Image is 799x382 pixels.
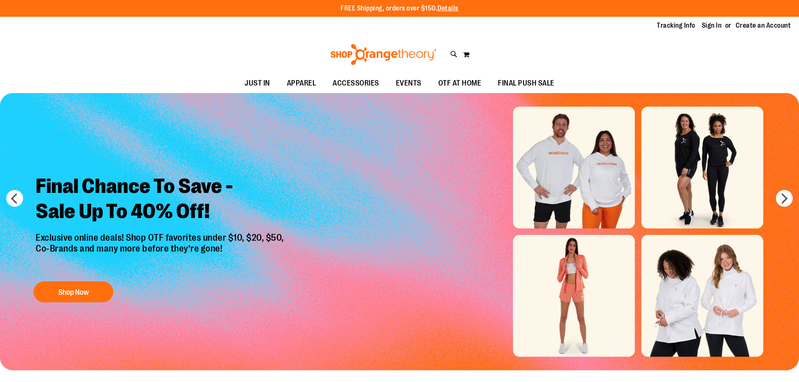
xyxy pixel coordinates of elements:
a: Tracking Info [657,21,695,30]
span: EVENTS [396,74,422,93]
a: ACCESSORIES [324,74,388,93]
a: Sign In [702,21,722,30]
a: OTF AT HOME [430,74,490,93]
a: Final Chance To Save -Sale Up To 40% Off! Exclusive online deals! Shop OTF favorites under $10, $... [29,167,292,307]
a: EVENTS [388,74,430,93]
button: prev [6,190,23,207]
a: FINAL PUSH SALE [489,74,563,93]
span: ACCESSORIES [333,74,379,93]
a: Details [437,5,458,12]
span: JUST IN [245,74,270,93]
a: JUST IN [236,74,278,93]
span: OTF AT HOME [438,74,481,93]
p: Exclusive online deals! Shop OTF favorites under $10, $20, $50, Co-Brands and many more before th... [29,232,292,273]
button: Shop Now [34,281,113,302]
a: APPAREL [278,74,325,93]
span: FINAL PUSH SALE [498,74,554,93]
p: FREE Shipping, orders over $150. [341,4,458,13]
a: Create an Account [736,21,791,30]
button: next [776,190,793,207]
img: Shop Orangetheory [329,44,438,65]
h2: Final Chance To Save - Sale Up To 40% Off! [29,167,292,232]
span: APPAREL [287,74,316,93]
